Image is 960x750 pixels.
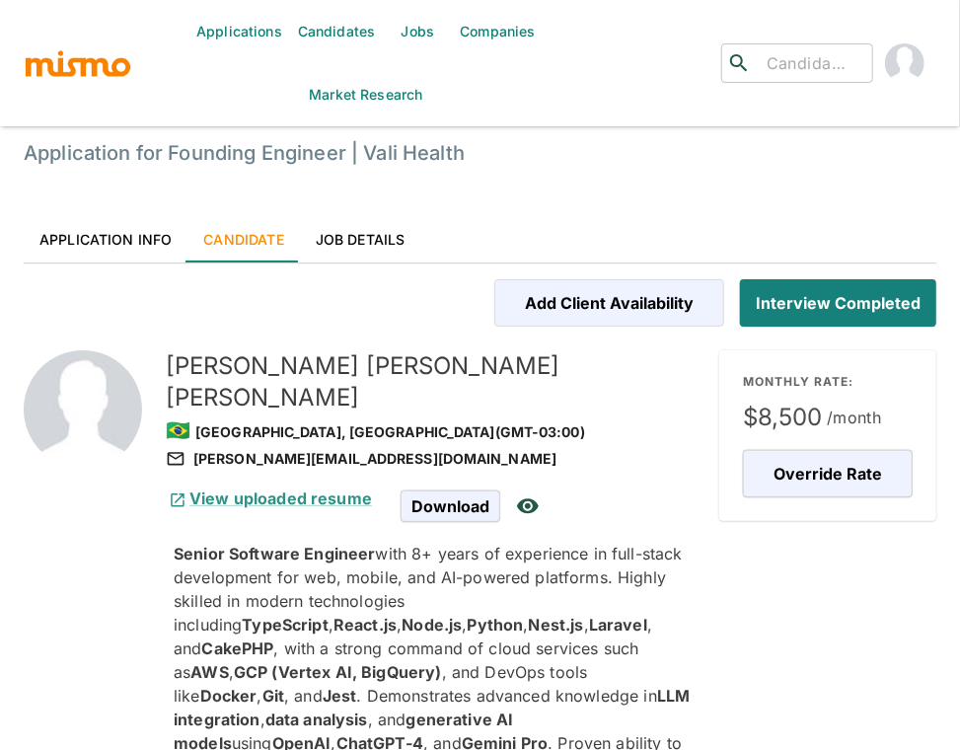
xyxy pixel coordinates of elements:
img: logo [24,48,132,78]
a: Job Details [300,215,421,262]
img: Carmen Vilachá [885,43,924,83]
button: Override Rate [743,450,913,497]
strong: React.js [333,615,397,635]
a: Application Info [24,215,187,262]
strong: Python [468,615,524,635]
strong: GCP (Vertex AI, BigQuery) [234,662,442,682]
span: 🇧🇷 [166,418,190,442]
strong: Jest [323,686,357,706]
button: account of current user [873,32,936,95]
strong: TypeScript [242,615,329,635]
strong: Docker [200,686,258,706]
span: /month [827,404,882,431]
button: Interview Completed [740,279,936,327]
strong: Git [262,686,284,706]
strong: Laravel [589,615,647,635]
a: Download [401,497,500,514]
a: View uploaded resume [166,488,372,508]
strong: CakePHP [201,638,273,658]
input: Candidate search [759,49,864,77]
div: [PERSON_NAME][EMAIL_ADDRESS][DOMAIN_NAME] [166,447,703,471]
strong: Node.js [402,615,462,635]
div: [GEOGRAPHIC_DATA], [GEOGRAPHIC_DATA] (GMT-03:00) [166,413,703,447]
strong: AWS [190,662,228,682]
span: $8,500 [743,402,913,433]
h6: Application for Founding Engineer | Vali Health [24,137,936,169]
strong: Senior Software Engineer [174,544,376,563]
strong: data analysis [265,710,368,729]
img: 2Q== [24,350,142,469]
strong: Nest.js [529,615,584,635]
p: MONTHLY RATE: [743,374,913,390]
a: Market Research [301,63,430,126]
h5: [PERSON_NAME] [PERSON_NAME] [PERSON_NAME] [166,350,703,413]
a: Candidate [187,215,299,262]
span: Download [401,490,500,522]
button: Add Client Availability [494,279,724,327]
